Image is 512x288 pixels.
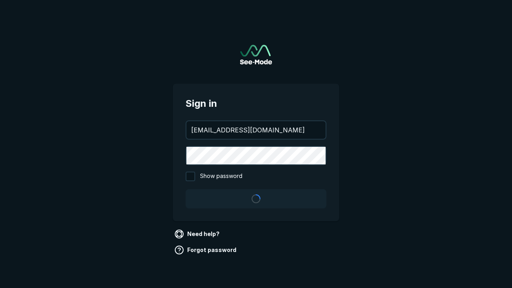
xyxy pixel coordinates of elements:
a: Forgot password [173,244,240,256]
span: Sign in [186,96,326,111]
span: Show password [200,172,242,181]
img: See-Mode Logo [240,45,272,64]
a: Go to sign in [240,45,272,64]
input: your@email.com [186,121,326,139]
a: Need help? [173,228,223,240]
